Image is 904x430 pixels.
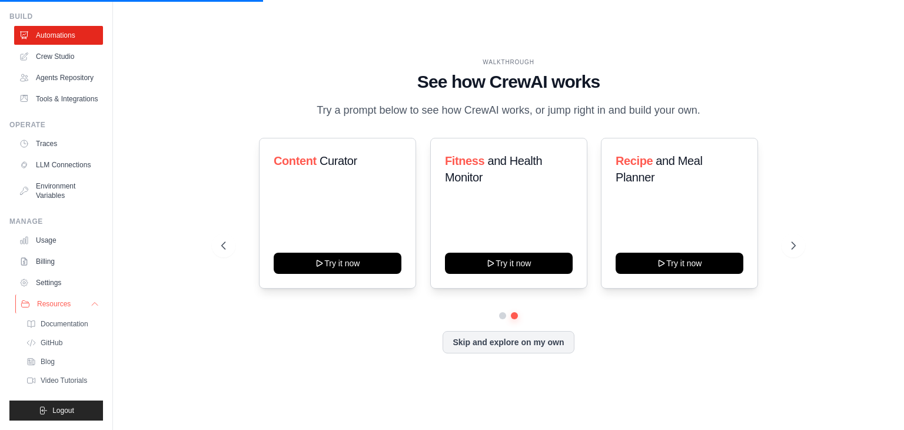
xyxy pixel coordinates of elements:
span: Fitness [445,154,484,167]
span: and Meal Planner [616,154,702,184]
h1: See how CrewAI works [221,71,796,92]
span: and Health Monitor [445,154,542,184]
a: Tools & Integrations [14,90,103,108]
a: GitHub [21,335,103,351]
span: Logout [52,406,74,415]
span: Curator [320,154,357,167]
div: Manage [9,217,103,226]
a: Environment Variables [14,177,103,205]
p: Try a prompt below to see how CrewAI works, or jump right in and build your own. [311,102,706,119]
span: Resources [37,299,71,309]
a: Traces [14,134,103,153]
button: Try it now [274,253,401,274]
span: Blog [41,357,55,366]
a: Documentation [21,316,103,332]
span: Recipe [616,154,653,167]
a: Settings [14,273,103,292]
div: Operate [9,120,103,130]
div: Build [9,12,103,21]
span: Content [274,154,317,167]
div: WALKTHROUGH [221,58,796,67]
a: Agents Repository [14,68,103,87]
button: Try it now [616,253,743,274]
a: Video Tutorials [21,372,103,389]
a: Usage [14,231,103,250]
button: Try it now [445,253,573,274]
span: Documentation [41,319,88,329]
iframe: Chat Widget [845,373,904,430]
button: Skip and explore on my own [443,331,574,353]
button: Resources [15,295,104,313]
a: Blog [21,353,103,370]
span: Video Tutorials [41,376,87,385]
button: Logout [9,401,103,421]
a: LLM Connections [14,156,103,174]
a: Billing [14,252,103,271]
span: GitHub [41,338,62,348]
a: Crew Studio [14,47,103,66]
a: Automations [14,26,103,45]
